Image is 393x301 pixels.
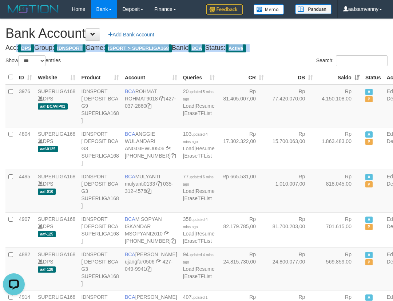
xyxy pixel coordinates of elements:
[18,55,45,66] select: Showentries
[267,70,316,84] th: DB: activate to sort column ascending
[316,127,362,170] td: Rp 1.863.483,00
[365,139,373,145] span: Paused
[184,153,211,159] a: EraseTFList
[125,174,135,179] span: BCA
[218,212,267,247] td: Rp 82.179.785,00
[125,181,155,187] a: mulyanti0133
[122,84,180,127] td: ROHMAT 427-037-2860
[365,181,373,187] span: Paused
[183,131,215,159] span: | |
[122,247,180,290] td: [PERSON_NAME] 427-049-9941
[78,84,122,127] td: IDNSPORT [ DEPOSIT BCA G9 SUPERLIGA168 ]
[146,266,151,272] a: Copy 4270499941 to clipboard
[125,96,158,102] a: ROHMAT9018
[105,44,172,52] span: ISPORT > SUPERLIGA168
[35,170,79,212] td: DPS
[38,294,76,300] a: SUPERLIGA168
[35,212,79,247] td: DPS
[125,146,164,151] a: ANGGIEWU0506
[183,90,214,101] span: updated 5 mins ago
[125,231,163,237] a: MSOPYANI2610
[218,84,267,127] td: Rp 81.405.007,00
[38,131,76,137] a: SUPERLIGA168
[183,216,208,229] span: 358
[267,84,316,127] td: Rp 77.420.070,00
[183,253,214,264] span: updated 4 mins ago
[226,44,246,52] span: Active
[183,88,214,102] span: 20
[183,88,215,116] span: | |
[267,170,316,212] td: Rp 1.010.007,00
[125,252,135,257] span: BCA
[218,247,267,290] td: Rp 24.815.730,00
[365,174,373,180] span: Active
[184,238,211,244] a: EraseTFList
[38,266,56,273] span: aaf-128
[78,212,122,247] td: IDNSPORT [ DEPOSIT BCA SUPERLIGA168 ]
[5,44,388,52] h4: Acc: Group: Game: Bank: Status:
[122,70,180,84] th: Account: activate to sort column ascending
[365,217,373,223] span: Active
[146,188,151,194] a: Copy 0353124576 to clipboard
[146,103,151,109] a: Copy 4270372860 to clipboard
[267,212,316,247] td: Rp 81.700.203,00
[16,170,35,212] td: 4495
[196,266,215,272] a: Resume
[183,216,215,244] span: | |
[316,170,362,212] td: Rp 818.045,00
[38,146,58,152] span: aaf-0125
[35,84,79,127] td: DPS
[183,103,194,109] a: Load
[16,84,35,127] td: 3976
[365,96,373,102] span: Paused
[196,188,215,194] a: Resume
[365,131,373,138] span: Active
[183,252,215,279] span: | |
[183,132,208,144] span: updated 4 mins ago
[365,294,373,301] span: Active
[18,44,34,52] span: DPS
[16,247,35,290] td: 4882
[16,70,35,84] th: ID: activate to sort column ascending
[166,146,171,151] a: Copy ANGGIEWU0506 to clipboard
[125,259,155,265] a: ujangfar0506
[365,259,373,265] span: Paused
[183,188,194,194] a: Load
[35,247,79,290] td: DPS
[180,70,218,84] th: Queries: activate to sort column ascending
[316,70,362,84] th: Saldo: activate to sort column ascending
[316,84,362,127] td: Rp 4.150.108,00
[122,127,180,170] td: ANGGIE WULANDARI [PHONE_NUMBER]
[38,88,76,94] a: SUPERLIGA168
[16,127,35,170] td: 4804
[183,231,194,237] a: Load
[316,55,388,66] label: Search:
[38,231,56,237] span: aaf-125
[218,127,267,170] td: Rp 17.302.322,00
[218,170,267,212] td: Rp 665.531,00
[316,247,362,290] td: Rp 569.859,00
[183,218,208,229] span: updated 4 mins ago
[125,88,135,94] span: BCA
[196,146,215,151] a: Resume
[196,103,215,109] a: Resume
[78,70,122,84] th: Product: activate to sort column ascending
[164,231,169,237] a: Copy MSOPYANI2610 to clipboard
[125,131,135,137] span: BCA
[295,4,332,14] img: panduan.png
[78,170,122,212] td: IDNSPORT [ DEPOSIT BCA G3 SUPERLIGA168 ]
[35,127,79,170] td: DPS
[183,174,214,187] span: 77
[365,224,373,230] span: Paused
[122,170,180,212] td: MULYANTI 035-312-4576
[38,103,68,110] span: aaf-BCAVIP01
[54,44,86,52] span: IDNSPORT
[365,89,373,95] span: Active
[3,3,25,25] button: Open LiveChat chat widget
[104,28,159,41] a: Add Bank Account
[316,212,362,247] td: Rp 701.615,00
[183,146,194,151] a: Load
[38,252,76,257] a: SUPERLIGA168
[38,216,76,222] a: SUPERLIGA168
[183,266,194,272] a: Load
